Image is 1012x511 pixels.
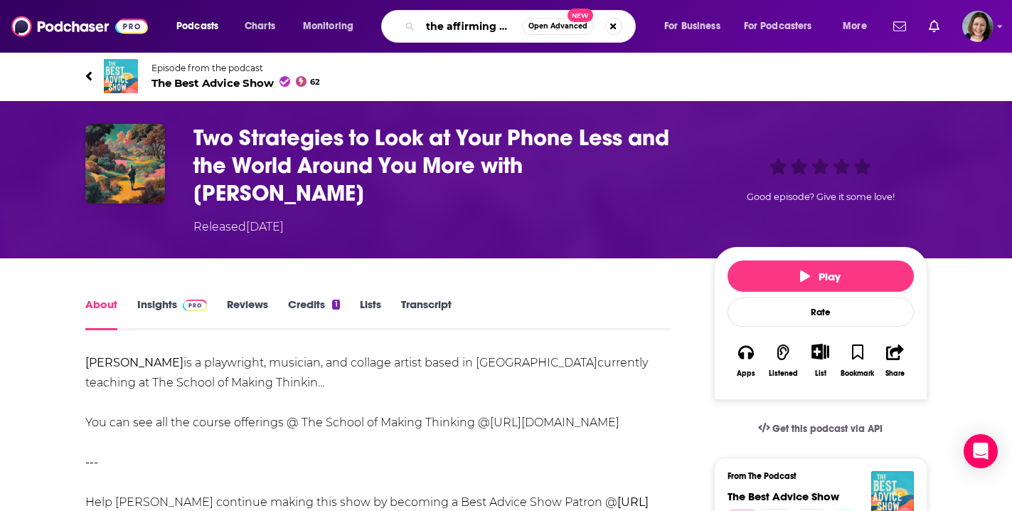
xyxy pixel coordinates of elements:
a: Show notifications dropdown [888,14,912,38]
a: [PERSON_NAME] [85,356,183,369]
span: Monitoring [303,16,353,36]
div: Open Intercom Messenger [964,434,998,468]
button: Open AdvancedNew [522,18,594,35]
input: Search podcasts, credits, & more... [420,15,522,38]
div: Share [885,369,905,378]
a: Credits1 [288,297,339,330]
div: Apps [737,369,755,378]
button: Bookmark [839,334,876,386]
img: The Best Advice Show [104,59,138,93]
button: open menu [166,15,237,38]
div: Search podcasts, credits, & more... [395,10,649,43]
span: Charts [245,16,275,36]
button: Apps [728,334,765,386]
div: Released [DATE] [193,218,284,236]
button: open menu [735,15,833,38]
button: Share [876,334,913,386]
h1: Two Strategies to Look at Your Phone Less and the World Around You More with Daphne Silbiger [193,124,691,207]
a: Transcript [401,297,452,330]
span: For Podcasters [744,16,812,36]
img: Podchaser - Follow, Share and Rate Podcasts [11,13,148,40]
img: User Profile [962,11,994,42]
button: Show profile menu [962,11,994,42]
a: About [85,297,117,330]
a: currently teaching at The School of Making Thinkin… [85,356,648,389]
a: Show notifications dropdown [923,14,945,38]
div: Bookmark [841,369,874,378]
div: Listened [769,369,798,378]
button: open menu [654,15,738,38]
span: New [568,9,593,22]
a: Get this podcast via API [747,411,895,446]
button: Play [728,260,914,292]
span: Logged in as micglogovac [962,11,994,42]
span: 62 [310,79,320,85]
span: Episode from the podcast [151,63,321,73]
button: open menu [833,15,885,38]
div: Show More ButtonList [801,334,838,386]
span: Open Advanced [528,23,587,30]
span: Good episode? Give it some love! [747,191,895,202]
span: For Business [664,16,720,36]
span: More [843,16,867,36]
span: Play [800,270,841,283]
a: Reviews [227,297,268,330]
div: Rate [728,297,914,327]
img: Podchaser Pro [183,300,208,311]
a: The Best Advice ShowEpisode from the podcastThe Best Advice Show62 [85,59,927,93]
a: Charts [235,15,284,38]
a: [URL][DOMAIN_NAME] [490,416,619,429]
h3: From The Podcast [728,471,902,481]
strong: --- [85,455,98,469]
img: Two Strategies to Look at Your Phone Less and the World Around You More with Daphne Silbiger [85,124,165,204]
button: open menu [293,15,372,38]
a: InsightsPodchaser Pro [137,297,208,330]
span: Get this podcast via API [772,423,883,435]
div: 1 [332,300,339,310]
div: List [815,369,826,378]
button: Show More Button [806,344,835,359]
button: Listened [765,334,801,386]
a: The Best Advice Show [728,490,839,503]
span: Podcasts [176,16,218,36]
a: Lists [360,297,381,330]
span: The Best Advice Show [151,76,321,90]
